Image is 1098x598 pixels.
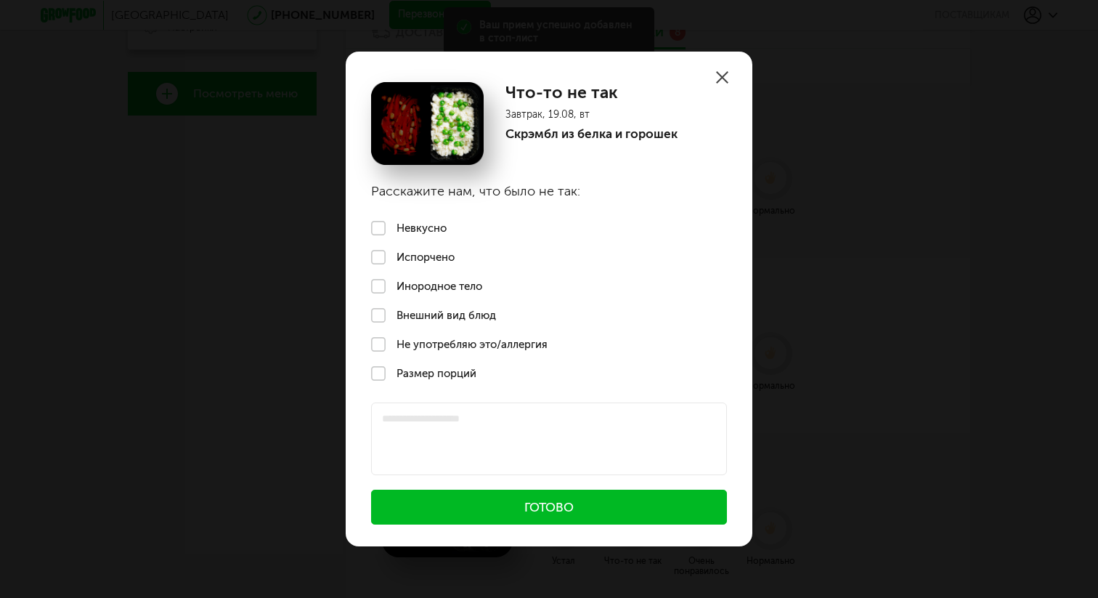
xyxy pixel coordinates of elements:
label: Невкусно [346,214,752,243]
label: Внешний вид блюд [346,301,752,330]
p: Скрэмбл из белка и горошек [505,126,678,141]
label: Испорчено [346,243,752,272]
h3: Расскажите нам, что было не так: [346,165,752,214]
p: Завтрак, 19.08, вт [505,108,678,121]
button: Готово [371,490,727,525]
h1: Что-то не так [505,82,678,102]
img: Скрэмбл из белка и горошек [371,82,484,165]
label: Не употребляю это/аллергия [346,330,752,359]
label: Инородное тело [346,272,752,301]
label: Размер порций [346,359,752,388]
